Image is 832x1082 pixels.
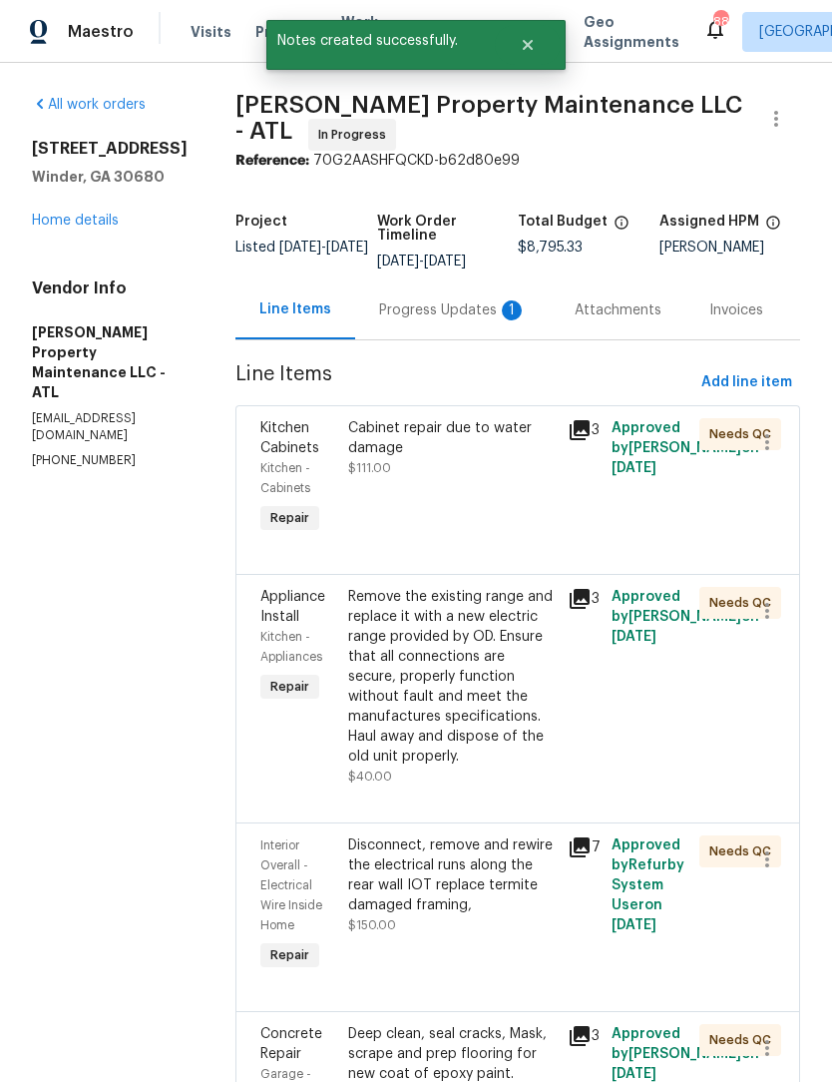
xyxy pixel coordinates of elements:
span: Maestro [68,22,134,42]
h5: Winder, GA 30680 [32,167,188,187]
span: [DATE] [612,918,656,932]
button: Add line item [693,364,800,401]
span: Listed [235,241,368,255]
span: [DATE] [612,461,656,475]
div: [PERSON_NAME] [659,241,801,255]
span: - [377,255,466,269]
span: Kitchen Cabinets [260,421,319,455]
div: 1 [502,300,522,320]
span: Approved by Refurby System User on [612,838,684,932]
span: $8,795.33 [518,241,583,255]
span: Work Orders [341,12,392,52]
h5: Project [235,215,287,229]
div: Line Items [259,299,331,319]
span: The total cost of line items that have been proposed by Opendoor. This sum includes line items th... [614,215,629,241]
span: $150.00 [348,919,396,931]
h5: Total Budget [518,215,608,229]
span: Approved by [PERSON_NAME] on [612,421,759,475]
span: $111.00 [348,462,391,474]
div: Progress Updates [379,300,527,320]
div: 88 [713,12,727,32]
span: In Progress [318,125,394,145]
span: Geo Assignments [584,12,679,52]
span: [DATE] [612,1067,656,1081]
span: Kitchen - Appliances [260,631,322,663]
div: Remove the existing range and replace it with a new electric range provided by OD. Ensure that al... [348,587,556,767]
span: Needs QC [709,593,779,613]
span: Interior Overall - Electrical Wire Inside Home [260,839,322,931]
span: Kitchen - Cabinets [260,462,310,494]
span: Needs QC [709,1030,779,1050]
div: 3 [568,587,600,611]
span: Repair [262,945,317,965]
h5: [PERSON_NAME] Property Maintenance LLC - ATL [32,322,188,402]
span: [DATE] [326,241,368,255]
h4: Vendor Info [32,278,188,298]
span: Approved by [PERSON_NAME] on [612,590,759,644]
b: Reference: [235,154,309,168]
h2: [STREET_ADDRESS] [32,139,188,159]
span: $40.00 [348,771,392,783]
div: Cabinet repair due to water damage [348,418,556,458]
button: Close [495,25,561,65]
span: Concrete Repair [260,1027,322,1061]
span: [PERSON_NAME] Property Maintenance LLC - ATL [235,93,742,143]
p: [PHONE_NUMBER] [32,452,188,469]
span: The hpm assigned to this work order. [765,215,781,241]
span: Add line item [701,370,792,395]
span: Needs QC [709,841,779,861]
div: 3 [568,1024,600,1048]
a: Home details [32,214,119,228]
h5: Assigned HPM [659,215,759,229]
span: Repair [262,677,317,697]
span: Visits [191,22,231,42]
span: [DATE] [279,241,321,255]
div: 70G2AASHFQCKD-b62d80e99 [235,151,800,171]
span: [DATE] [377,255,419,269]
span: Notes created successfully. [266,20,495,62]
div: Invoices [709,300,763,320]
div: 7 [568,835,600,859]
span: Needs QC [709,424,779,444]
div: 3 [568,418,600,442]
span: Line Items [235,364,693,401]
a: All work orders [32,98,146,112]
div: Disconnect, remove and rewire the electrical runs along the rear wall IOT replace termite damaged... [348,835,556,915]
span: Repair [262,508,317,528]
div: Attachments [575,300,661,320]
h5: Work Order Timeline [377,215,519,243]
span: Projects [255,22,317,42]
span: - [279,241,368,255]
span: Approved by [PERSON_NAME] on [612,1027,759,1081]
span: [DATE] [612,630,656,644]
span: Appliance Install [260,590,325,624]
p: [EMAIL_ADDRESS][DOMAIN_NAME] [32,410,188,444]
span: [DATE] [424,255,466,269]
